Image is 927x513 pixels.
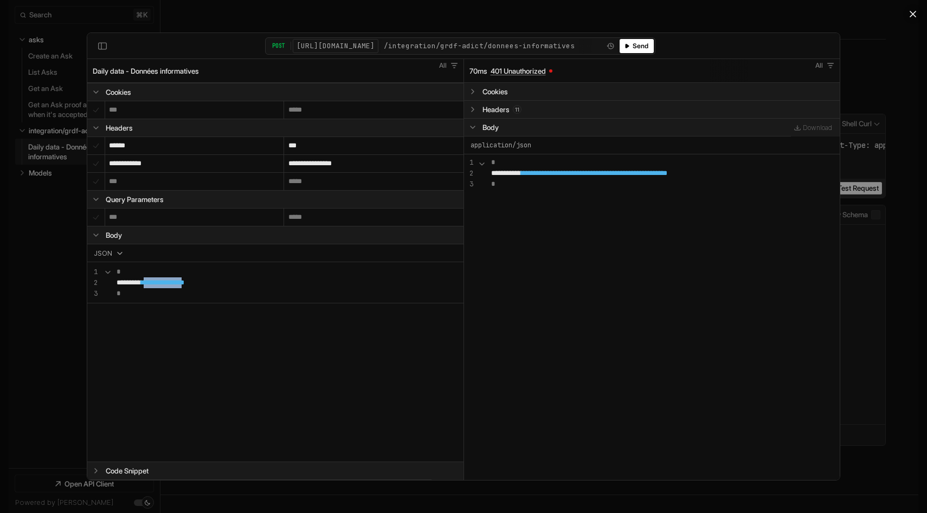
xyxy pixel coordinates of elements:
[439,60,447,71] span: All
[267,42,291,50] div: POST
[815,60,823,71] span: All
[465,157,475,168] div: 1
[293,39,378,53] button: [URL][DOMAIN_NAME]
[803,124,832,132] span: Download
[89,288,101,299] div: 3
[471,140,531,151] span: application/json
[94,248,112,258] span: JSON
[513,105,522,114] span: 11
[491,66,552,76] a: 401 Unauthorized
[465,168,475,179] div: 2
[463,59,840,480] section: Response
[791,121,835,134] a: Download
[464,101,840,118] button: 11
[384,41,575,51] span: /integration/grdf-adict/donnees-informatives
[89,277,101,288] div: 2
[87,33,840,480] div: API Client
[469,66,487,76] span: 70ms
[633,41,648,51] span: Send
[89,267,101,277] div: 1
[465,179,475,190] div: 3
[87,244,131,262] button: JSON
[87,59,463,480] section: Request: Daily data - Données informatives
